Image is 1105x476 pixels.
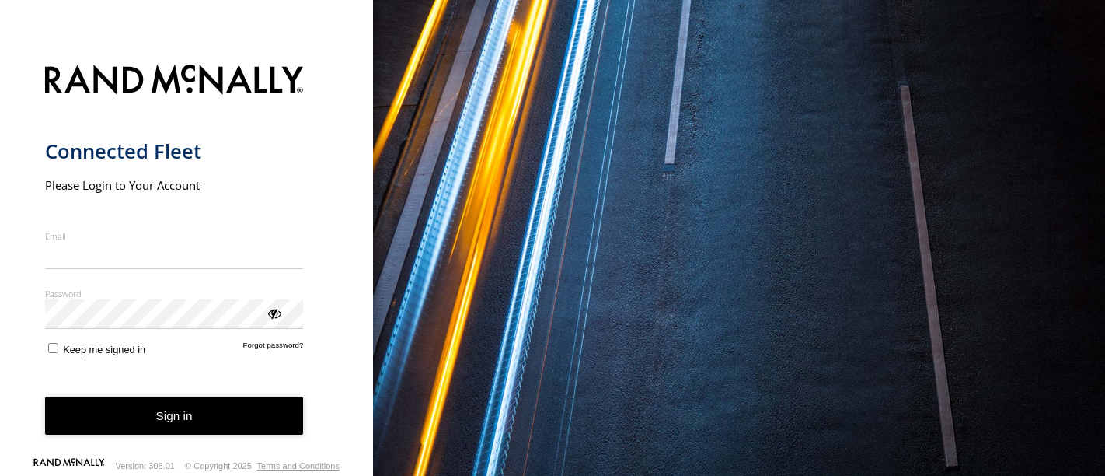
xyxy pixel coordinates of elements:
label: Password [45,288,304,299]
label: Email [45,230,304,242]
div: Version: 308.01 [116,461,175,471]
a: Forgot password? [243,341,304,355]
input: Keep me signed in [48,343,58,353]
a: Terms and Conditions [257,461,340,471]
a: Visit our Website [33,458,105,474]
h1: Connected Fleet [45,138,304,164]
button: Sign in [45,397,304,435]
div: ViewPassword [266,305,281,320]
img: Rand McNally [45,61,304,101]
h2: Please Login to Your Account [45,177,304,193]
span: Keep me signed in [63,344,145,355]
div: © Copyright 2025 - [185,461,340,471]
form: main [45,55,329,460]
